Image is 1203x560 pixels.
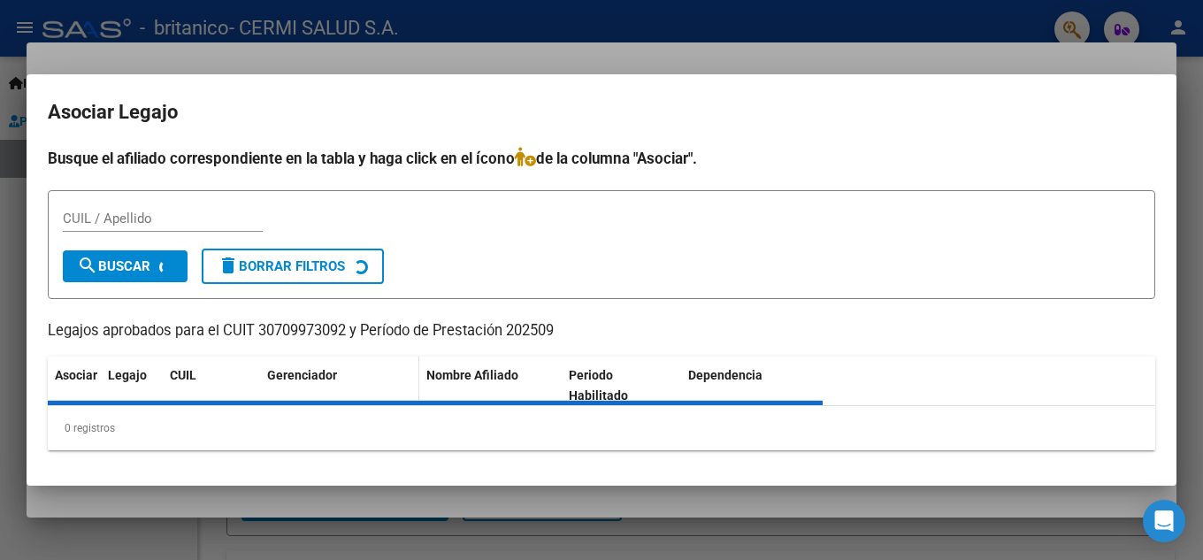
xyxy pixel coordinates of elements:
[163,357,260,415] datatable-header-cell: CUIL
[419,357,562,415] datatable-header-cell: Nombre Afiliado
[562,357,681,415] datatable-header-cell: Periodo Habilitado
[267,368,337,382] span: Gerenciador
[63,250,188,282] button: Buscar
[48,96,1155,129] h2: Asociar Legajo
[688,368,762,382] span: Dependencia
[681,357,824,415] datatable-header-cell: Dependencia
[48,406,1155,450] div: 0 registros
[426,368,518,382] span: Nombre Afiliado
[77,258,150,274] span: Buscar
[218,258,345,274] span: Borrar Filtros
[55,368,97,382] span: Asociar
[101,357,163,415] datatable-header-cell: Legajo
[218,255,239,276] mat-icon: delete
[77,255,98,276] mat-icon: search
[170,368,196,382] span: CUIL
[108,368,147,382] span: Legajo
[202,249,384,284] button: Borrar Filtros
[569,368,628,403] span: Periodo Habilitado
[260,357,419,415] datatable-header-cell: Gerenciador
[48,320,1155,342] p: Legajos aprobados para el CUIT 30709973092 y Período de Prestación 202509
[48,357,101,415] datatable-header-cell: Asociar
[48,147,1155,170] h4: Busque el afiliado correspondiente en la tabla y haga click en el ícono de la columna "Asociar".
[1143,500,1185,542] div: Open Intercom Messenger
